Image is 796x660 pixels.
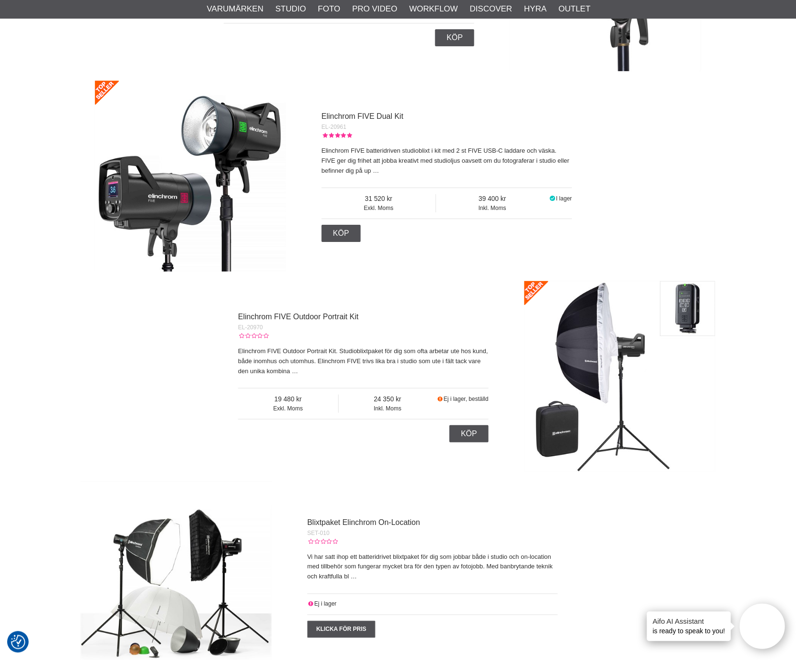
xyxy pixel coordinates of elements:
a: Foto [318,3,340,15]
a: Köp [322,225,361,242]
img: Revisit consent button [11,635,25,650]
span: 24 350 [339,395,437,405]
span: I lager [556,195,572,202]
div: is ready to speak to you! [647,612,731,641]
a: … [373,167,379,174]
a: Workflow [409,3,458,15]
p: Elinchrom FIVE batteridriven studioblixt i kit med 2 st FIVE USB-C laddare och väska. FIVE ger di... [322,146,572,176]
p: Vi har satt ihop ett batteridrivet blixtpaket för dig som jobbar både i studio och on-location me... [307,552,558,582]
a: … [292,367,298,375]
img: Elinchrom FIVE Dual Kit [95,81,286,272]
a: Hyra [524,3,547,15]
a: Elinchrom FIVE Outdoor Portrait Kit [238,313,359,321]
span: Ej i lager [314,601,337,608]
p: Elinchrom FIVE Outdoor Portrait Kit. Studioblixtpaket för dig som ofta arbetar ute hos kund, både... [238,346,489,376]
span: Exkl. Moms [238,404,338,413]
button: Samtyckesinställningar [11,634,25,651]
i: I lager [549,195,556,202]
span: EL-20961 [322,124,346,130]
a: Studio [275,3,306,15]
i: Ej i lager [307,601,314,608]
a: Varumärken [207,3,264,15]
span: EL-20970 [238,324,263,331]
span: Inkl. Moms [339,404,437,413]
span: Ej i lager, beställd [444,396,489,402]
a: Köp [450,425,489,442]
div: Kundbetyg: 0 [238,332,269,340]
a: Pro Video [352,3,397,15]
a: Elinchrom FIVE Dual Kit [322,112,404,120]
a: Blixtpaket Elinchrom On-Location [307,518,420,526]
span: SET-010 [307,530,330,536]
span: 31 520 [322,194,436,204]
a: Outlet [559,3,591,15]
span: Exkl. Moms [322,204,436,212]
a: Klicka för pris [307,621,376,638]
i: Beställd [437,396,444,402]
div: Kundbetyg: 0 [307,537,338,546]
span: 19 480 [238,395,338,405]
div: Kundbetyg: 5.00 [322,131,352,140]
a: Köp [435,29,474,46]
img: Elinchrom FIVE Outdoor Portrait Kit [524,281,715,472]
span: Inkl. Moms [436,204,548,212]
h4: Aifo AI Assistant [653,617,725,627]
a: Discover [470,3,513,15]
a: … [351,573,357,580]
span: 39 400 [436,194,548,204]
